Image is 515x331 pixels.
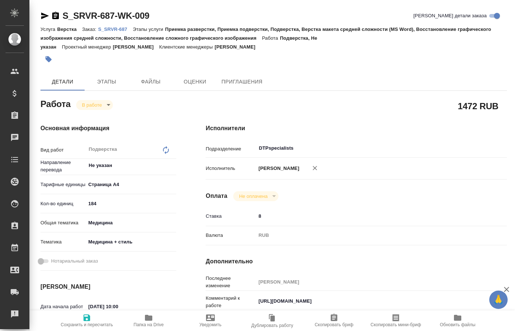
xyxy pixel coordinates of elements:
h4: Основная информация [40,124,176,133]
a: S_SRVR-687-WK-009 [63,11,149,21]
input: Пустое поле [256,277,482,287]
p: Валюта [206,232,256,239]
span: Приглашения [221,77,263,86]
h4: Исполнители [206,124,507,133]
a: S_SRVR-687 [98,26,133,32]
button: Удалить исполнителя [307,160,323,176]
p: Вид работ [40,146,86,154]
p: Услуга [40,26,57,32]
p: Проектный менеджер [62,44,113,50]
span: Уведомить [199,322,221,327]
span: Папка на Drive [134,322,164,327]
div: Медицина [86,217,176,229]
span: Дублировать работу [251,323,293,328]
input: ✎ Введи что-нибудь [256,211,482,221]
button: Скопировать мини-бриф [365,310,427,331]
button: Сохранить и пересчитать [56,310,118,331]
div: Страница А4 [86,178,176,191]
textarea: [URL][DOMAIN_NAME] [256,295,482,307]
button: 🙏 [489,291,508,309]
button: Open [172,165,174,166]
span: Скопировать бриф [315,322,353,327]
p: Приемка разверстки, Приемка подверстки, Подверстка, Верстка макета средней сложности (MS Word), В... [40,26,491,41]
span: Этапы [89,77,124,86]
div: RUB [256,229,482,242]
span: Файлы [133,77,168,86]
span: Нотариальный заказ [51,257,98,265]
button: Скопировать ссылку для ЯМессенджера [40,11,49,20]
button: Дублировать работу [241,310,303,331]
p: [PERSON_NAME] [256,165,299,172]
span: Оценки [177,77,213,86]
button: Уведомить [180,310,241,331]
p: [PERSON_NAME] [214,44,261,50]
p: Клиентские менеджеры [159,44,215,50]
p: Тематика [40,238,86,246]
p: Последнее изменение [206,275,256,289]
button: Скопировать ссылку [51,11,60,20]
p: Исполнитель [206,165,256,172]
button: Скопировать бриф [303,310,365,331]
p: Кол-во единиц [40,200,86,207]
h4: Оплата [206,192,227,200]
p: Работа [262,35,280,41]
button: Добавить тэг [40,51,57,67]
span: Сохранить и пересчитать [61,322,113,327]
span: Детали [45,77,80,86]
button: Обновить файлы [427,310,489,331]
span: 🙏 [492,292,505,307]
div: Медицина + стиль [86,236,176,248]
p: Комментарий к работе [206,295,256,309]
input: ✎ Введи что-нибудь [86,198,176,209]
button: В работе [80,102,104,108]
p: Верстка [57,26,82,32]
span: [PERSON_NAME] детали заказа [413,12,487,19]
button: Open [478,147,479,149]
span: Скопировать мини-бриф [370,322,421,327]
button: Папка на Drive [118,310,180,331]
div: В работе [76,100,113,110]
p: [PERSON_NAME] [113,44,159,50]
h4: [PERSON_NAME] [40,282,176,291]
h2: 1472 RUB [458,100,498,112]
h2: Работа [40,97,71,110]
button: Не оплачена [237,193,270,199]
p: Подразделение [206,145,256,153]
p: Заказ: [82,26,98,32]
p: Ставка [206,213,256,220]
span: Обновить файлы [440,322,476,327]
p: Этапы услуги [133,26,165,32]
p: Тарифные единицы [40,181,86,188]
p: Дата начала работ [40,303,86,310]
p: Направление перевода [40,159,86,174]
div: В работе [233,191,278,201]
h4: Дополнительно [206,257,507,266]
p: Общая тематика [40,219,86,227]
input: ✎ Введи что-нибудь [86,301,150,312]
